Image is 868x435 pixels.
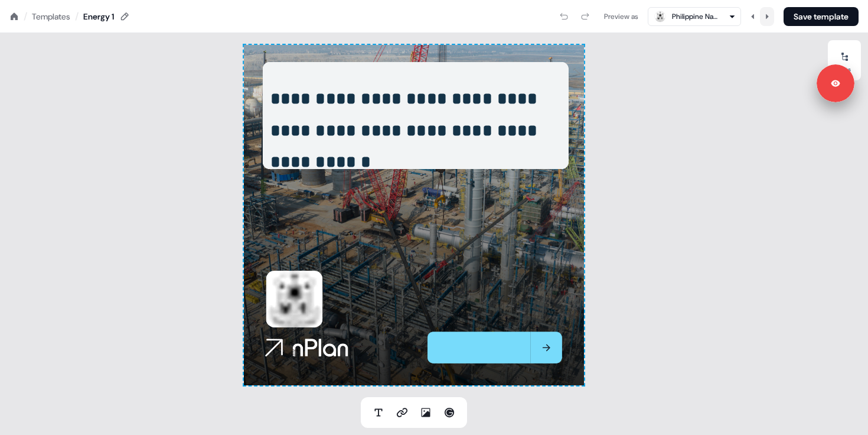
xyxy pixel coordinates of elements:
[83,11,114,22] div: Energy 1
[828,47,861,73] button: Edits
[672,11,719,22] div: Philippine National Railways
[75,10,79,23] div: /
[648,7,741,26] button: Philippine National Railways
[32,11,70,22] a: Templates
[604,11,638,22] div: Preview as
[24,10,27,23] div: /
[784,7,859,26] button: Save template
